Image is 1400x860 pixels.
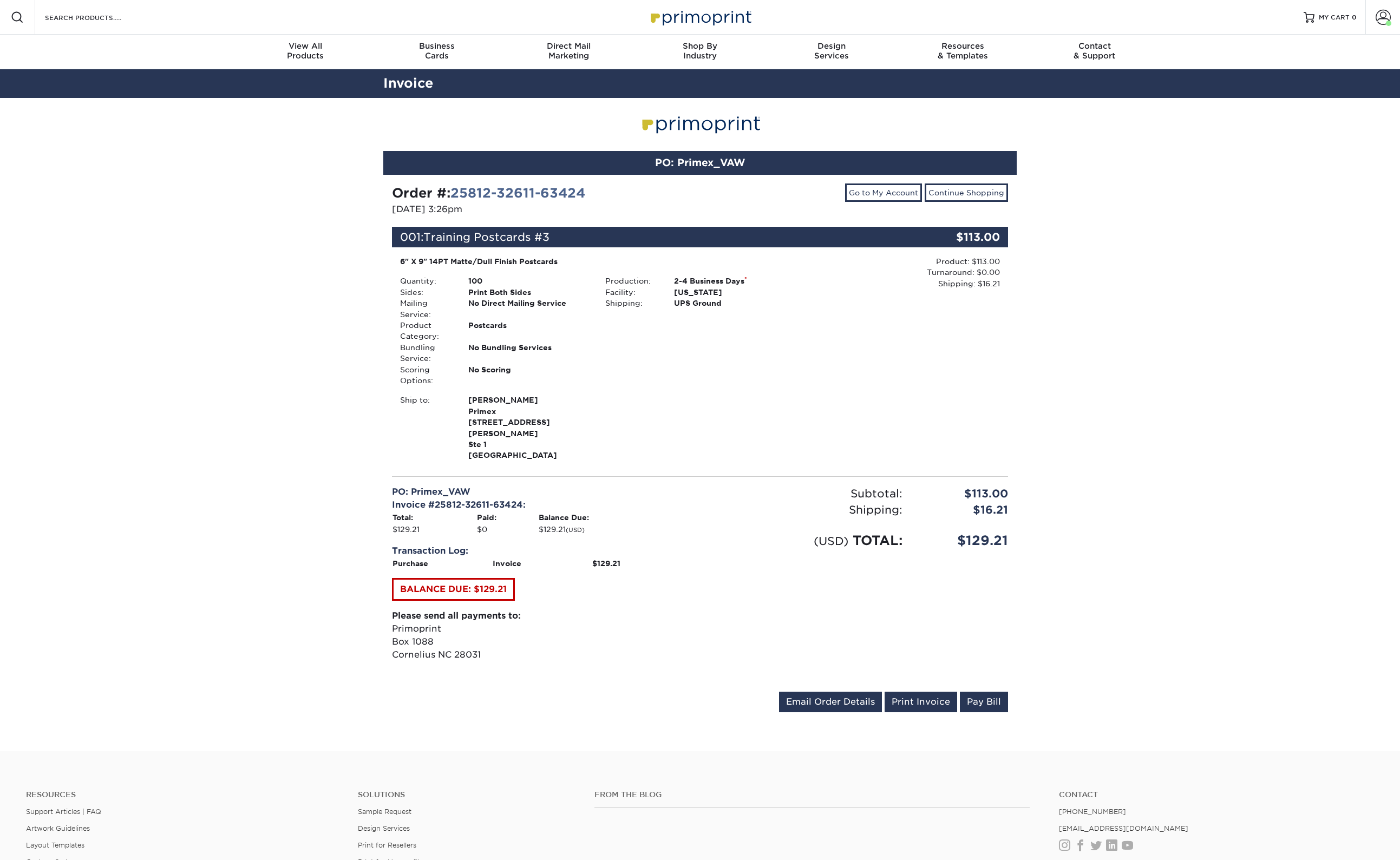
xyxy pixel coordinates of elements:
[460,320,597,342] div: Postcards
[476,511,538,523] th: Paid:
[766,41,897,51] span: Design
[468,395,589,405] span: [PERSON_NAME]
[392,320,460,342] div: Product Category:
[1319,13,1350,22] span: MY CART
[423,231,549,244] span: Training Postcards #3
[392,485,692,498] div: PO: Primex_VAW
[460,275,597,286] div: 100
[637,110,763,137] img: Primoprint
[468,406,589,417] span: Primex
[392,578,515,601] a: BALANCE DUE: $129.21
[700,485,911,502] div: Subtotal:
[503,35,634,69] a: Direct MailMarketing
[960,692,1008,712] a: Pay Bill
[503,41,634,51] span: Direct Mail
[911,485,1016,502] div: $113.00
[450,185,585,201] a: 25812-32611-63424
[646,5,754,29] img: Primoprint
[897,35,1029,69] a: Resources& Templates
[503,41,634,61] div: Marketing
[371,35,503,69] a: BusinessCards
[592,559,620,568] strong: $129.21
[392,287,460,298] div: Sides:
[392,395,460,461] div: Ship to:
[766,35,897,69] a: DesignServices
[240,41,371,61] div: Products
[26,808,101,816] a: Support Articles | FAQ
[766,41,897,61] div: Services
[392,544,692,557] div: Transaction Log:
[460,287,597,298] div: Print Both Sides
[1059,808,1126,816] a: [PHONE_NUMBER]
[634,35,766,69] a: Shop ByIndustry
[358,841,416,849] a: Print for Resellers
[392,559,428,568] strong: Purchase
[597,298,665,308] div: Shipping:
[700,502,911,518] div: Shipping:
[240,35,371,69] a: View AllProducts
[468,395,589,459] strong: [GEOGRAPHIC_DATA]
[845,183,922,202] a: Go to My Account
[392,342,460,364] div: Bundling Service:
[911,531,1016,550] div: $129.21
[392,275,460,286] div: Quantity:
[358,824,410,832] a: Design Services
[392,610,521,621] strong: Please send all payments to:
[814,534,848,548] small: (USD)
[897,41,1029,51] span: Resources
[371,41,503,51] span: Business
[392,511,476,523] th: Total:
[493,559,521,568] strong: Invoice
[897,41,1029,61] div: & Templates
[666,287,803,298] div: [US_STATE]
[666,298,803,308] div: UPS Ground
[460,364,597,386] div: No Scoring
[594,790,1030,799] h4: From the Blog
[392,203,692,216] p: [DATE] 3:26pm
[392,227,905,247] div: 001:
[538,523,692,535] td: $129.21
[392,185,585,201] strong: Order #:
[358,790,579,799] h4: Solutions
[26,824,90,832] a: Artwork Guidelines
[392,523,476,535] td: $129.21
[468,439,589,450] span: Ste 1
[400,256,795,267] div: 6" X 9" 14PT Matte/Dull Finish Postcards
[597,275,665,286] div: Production:
[779,692,882,712] a: Email Order Details
[1029,35,1160,69] a: Contact& Support
[476,523,538,535] td: $0
[1029,41,1160,51] span: Contact
[666,275,803,286] div: 2-4 Business Days
[853,533,902,548] span: TOTAL:
[634,41,766,51] span: Shop By
[1352,14,1357,21] span: 0
[905,227,1008,247] div: $113.00
[1029,41,1160,61] div: & Support
[566,527,585,534] small: (USD)
[392,364,460,386] div: Scoring Options:
[803,256,1000,289] div: Product: $113.00 Turnaround: $0.00 Shipping: $16.21
[392,298,460,320] div: Mailing Service:
[1059,790,1375,799] a: Contact
[240,41,371,51] span: View All
[44,11,149,24] input: SEARCH PRODUCTS.....
[358,808,411,816] a: Sample Request
[392,498,692,511] div: Invoice #25812-32611-63424:
[538,511,692,523] th: Balance Due:
[375,74,1025,94] h2: Invoice
[468,417,589,439] span: [STREET_ADDRESS][PERSON_NAME]
[597,287,665,298] div: Facility:
[911,502,1016,518] div: $16.21
[26,841,84,849] a: Layout Templates
[885,692,957,712] a: Print Invoice
[460,342,597,364] div: No Bundling Services
[26,790,342,799] h4: Resources
[1059,824,1188,832] a: [EMAIL_ADDRESS][DOMAIN_NAME]
[460,298,597,320] div: No Direct Mailing Service
[925,183,1008,202] a: Continue Shopping
[371,41,503,61] div: Cards
[383,151,1017,175] div: PO: Primex_VAW
[634,41,766,61] div: Industry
